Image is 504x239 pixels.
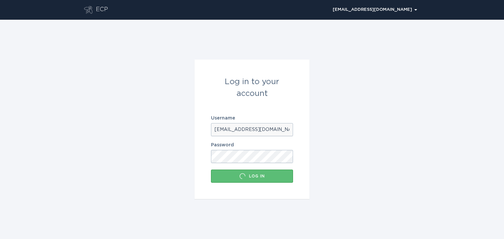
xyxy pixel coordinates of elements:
[211,143,293,147] label: Password
[330,5,420,15] button: Open user account details
[214,173,290,179] div: Log in
[211,170,293,183] button: Log in
[239,173,246,179] div: Loading
[333,8,417,12] div: [EMAIL_ADDRESS][DOMAIN_NAME]
[211,116,293,120] label: Username
[96,6,108,14] div: ECP
[84,6,93,14] button: Go to dashboard
[211,76,293,100] div: Log in to your account
[330,5,420,15] div: Popover menu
